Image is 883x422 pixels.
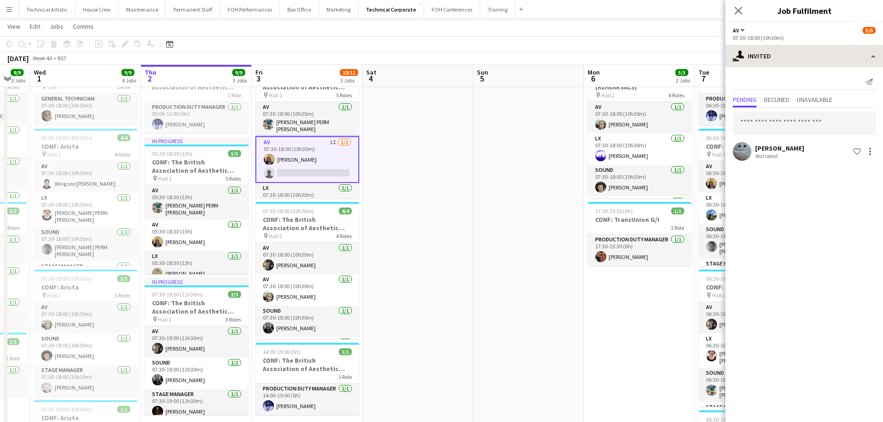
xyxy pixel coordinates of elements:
span: Mon [588,68,600,76]
app-card-role: AV1/107:30-19:00 (11h30m)[PERSON_NAME] [145,326,248,358]
span: 1 [32,73,46,84]
span: Hall 2 [269,233,282,239]
span: Declined [764,96,789,103]
div: 07:30-18:00 (10h30m)1/1CONF: Arista BBR1 RoleGeneral Technician1/107:30-18:00 (10h30m)[PERSON_NAME] [34,61,138,125]
span: Fri [255,68,263,76]
span: 4 Roles [336,233,352,239]
span: Tue [699,68,709,76]
app-job-card: 07:30-18:00 (10h30m)4/4CONF: Arista Hall 14 RolesAV1/107:30-18:00 (10h30m)Wing sze [PERSON_NAME]L... [34,129,138,266]
app-card-role: Production Duty Manager1/114:00-19:00 (5h)[PERSON_NAME] [255,384,359,415]
app-card-role: AV1I1/207:30-18:00 (10h30m)[PERSON_NAME] [255,136,359,183]
span: 9/9 [11,69,24,76]
h3: CONF: TransUnion [699,283,802,291]
div: 14:00-19:00 (5h)1/1CONF: The British Association of Aesthetic Plastic Surgeons1 RoleProduction Du... [255,343,359,415]
span: 06:30-18:00 (11h30m) [706,134,757,141]
span: Hall 1 [712,151,725,158]
app-card-role: AV1/106:30-18:00 (11h30m)[PERSON_NAME] [699,161,802,193]
app-card-role: General Technician1/107:30-18:00 (10h30m)[PERSON_NAME] [34,94,138,125]
span: 4/4 [117,134,130,141]
span: 5 Roles [225,175,241,182]
span: 5 [476,73,488,84]
div: Not rated [755,152,779,159]
app-card-role: Production Duty Manager1/105:00-11:00 (6h)[PERSON_NAME] [145,102,248,133]
span: AV [733,27,739,34]
a: View [4,20,24,32]
h3: CONF: The British Association of Aesthetic Plastic Surgeons [145,158,248,175]
app-job-card: 06:30-18:00 (11h30m)4/4CONF: TransUnion Hall 24 RolesAV1/106:30-18:00 (11h30m)[PERSON_NAME]LX1/10... [699,270,802,407]
app-card-role: Sound1/107:30-18:00 (10h30m)[PERSON_NAME] PERM [PERSON_NAME] [34,227,138,261]
span: 1 Role [338,373,352,380]
button: Maintenance [119,0,166,19]
app-card-role: AV1/106:30-18:00 (11h30m)[PERSON_NAME] [699,302,802,334]
span: Sun [477,68,488,76]
span: Hall 1 [269,92,282,99]
app-card-role: AV1/107:30-18:00 (10h30m)[PERSON_NAME] PERM [PERSON_NAME] [255,102,359,136]
span: 07:30-19:00 (11h30m) [152,291,203,298]
button: Training [480,0,515,19]
button: Permanent Staff [166,0,220,19]
h3: CONF: Arista [34,142,138,151]
app-card-role: Sound1/106:30-18:00 (11h30m)[PERSON_NAME] PERM [PERSON_NAME] [699,224,802,258]
button: Marketing [319,0,358,19]
div: 2 Jobs [676,77,690,84]
app-job-card: 17:30-23:30 (6h)1/1CONF: TransUnion G/I1 RoleProduction Duty Manager1/117:30-23:30 (6h)[PERSON_NAME] [588,202,692,266]
span: 3/3 [6,208,19,214]
div: 3 Jobs [11,77,25,84]
span: Edit [30,22,40,31]
span: Hall 2 [601,92,615,99]
span: 07:30-18:00 (10h30m) [41,406,92,413]
span: 1/1 [339,348,352,355]
button: FOH Conferences [424,0,480,19]
button: Technical Corporate [358,0,424,19]
h3: CONF: The British Association of Aesthetic Plastic Surgeons [255,356,359,373]
a: Jobs [46,20,67,32]
span: 5/5 [675,69,688,76]
app-card-role: Sound1/107:30-18:00 (10h30m)[PERSON_NAME] [34,334,138,365]
app-job-card: 06:30-18:00 (11h30m)1/1CONF: TransUnion1 RoleProduction Duty Manager1/106:30-18:00 (11h30m)[PERSO... [699,61,802,125]
span: 3 [254,73,263,84]
button: AV [733,27,746,34]
app-card-role: AV1/107:30-18:00 (10h30m)[PERSON_NAME] [255,243,359,274]
app-card-role: AV1/105:30-18:30 (13h)[PERSON_NAME] PERM [PERSON_NAME] [145,185,248,220]
h3: CONF: TransUnion [699,142,802,151]
a: Comms [69,20,97,32]
span: 9/9 [121,69,134,76]
div: 3 Jobs [340,77,358,84]
div: [DATE] [7,54,29,63]
app-card-role: LX1/106:30-18:00 (11h30m)[PERSON_NAME] PERM [PERSON_NAME] [699,334,802,368]
app-job-card: 07:30-18:00 (10h30m)3/3CONF: Arista Hall 23 RolesAV1/107:30-18:00 (10h30m)[PERSON_NAME]Sound1/107... [34,270,138,397]
span: 05:30-18:30 (13h) [152,150,192,157]
span: 10/11 [340,69,358,76]
app-card-role: LX1/105:30-18:30 (13h)[PERSON_NAME] [145,251,248,283]
span: View [7,22,20,31]
div: 4 Jobs [122,77,136,84]
app-card-role: Stage Manager1/107:30-19:00 (11h30m)[PERSON_NAME] [145,389,248,421]
span: 17:30-23:30 (6h) [595,208,633,214]
app-job-card: 07:30-18:00 (10h30m)5/6CONF: The British Association of Aesthetic Plastic Surgeons Hall 15 RolesA... [255,61,359,198]
div: 07:30-18:00 (10h30m) [733,34,876,41]
app-card-role: LX1/107:30-18:00 (10h30m) [255,183,359,214]
span: 4 Roles [668,92,684,99]
span: 1/1 [117,406,130,413]
span: 07:30-18:00 (10h30m) [263,208,314,214]
app-card-role: Sound1/106:30-18:00 (11h30m)[PERSON_NAME] PERM [PERSON_NAME] [699,368,802,402]
app-job-card: 07:30-18:00 (10h30m)4/4CONF: The British Association of Aesthetic Plastic Surgeons Hall 24 RolesA... [255,202,359,339]
div: In progress05:30-18:30 (13h)5/5CONF: The British Association of Aesthetic Plastic Surgeons Hall 1... [145,137,248,274]
app-card-role: Stage Manager1/107:30-18:00 (10h30m)[PERSON_NAME] [34,365,138,397]
span: Comms [73,22,94,31]
span: 2 [143,73,156,84]
app-job-card: 07:30-18:00 (10h30m)4/4CONF: Climate Investment (REHEARSALS) Hall 24 RolesAV1/107:30-18:00 (10h30... [588,61,692,198]
app-card-role: AV1/107:30-18:00 (10h30m)[PERSON_NAME] [255,274,359,306]
h3: CONF: The British Association of Aesthetic Plastic Surgeons [255,215,359,232]
button: Box Office [280,0,319,19]
span: 1 Role [671,224,684,231]
span: 4 Roles [114,151,130,158]
app-card-role: AV1/107:30-18:00 (10h30m)Wing sze [PERSON_NAME] [34,161,138,193]
app-card-role: LX1/107:30-18:00 (10h30m)[PERSON_NAME] [588,133,692,165]
app-card-role: AV1/107:30-18:00 (10h30m)[PERSON_NAME] [34,302,138,334]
